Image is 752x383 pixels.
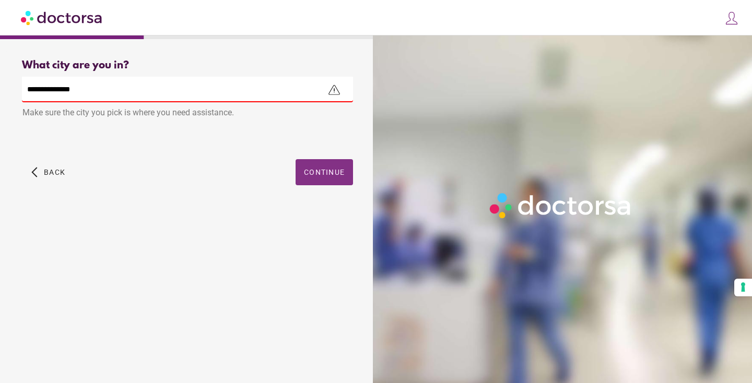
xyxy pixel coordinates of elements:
[22,59,353,71] div: What city are you in?
[486,189,636,222] img: Logo-Doctorsa-trans-White-partial-flat.png
[44,168,65,176] span: Back
[724,11,739,26] img: icons8-customer-100.png
[27,159,69,185] button: arrow_back_ios Back
[304,168,345,176] span: Continue
[22,102,353,125] div: Make sure the city you pick is where you need assistance.
[296,159,353,185] button: Continue
[734,279,752,296] button: Your consent preferences for tracking technologies
[21,6,103,29] img: Doctorsa.com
